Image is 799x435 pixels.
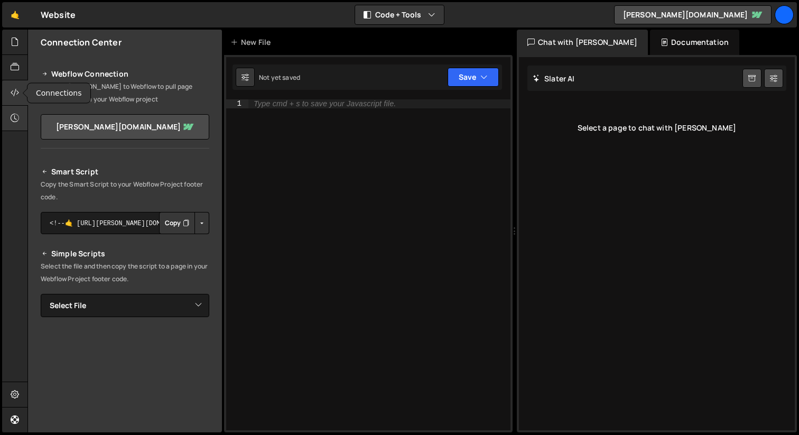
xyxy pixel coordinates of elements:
h2: Webflow Connection [41,68,209,80]
h2: Simple Scripts [41,247,209,260]
h2: Slater AI [533,73,575,84]
a: [PERSON_NAME][DOMAIN_NAME] [614,5,772,24]
div: Select a page to chat with [PERSON_NAME] [527,107,786,149]
a: 🤙 [2,2,28,27]
p: Select the file and then copy the script to a page in your Webflow Project footer code. [41,260,209,285]
h2: Smart Script [41,165,209,178]
div: Connections [27,84,90,103]
div: Documentation [650,30,739,55]
div: Chat with [PERSON_NAME] [517,30,648,55]
p: Copy the Smart Script to your Webflow Project footer code. [41,178,209,203]
textarea: <!--🤙 [URL][PERSON_NAME][DOMAIN_NAME]> <script>document.addEventListener("DOMContentLoaded", func... [41,212,209,234]
button: Copy [159,212,195,234]
a: [PERSON_NAME][DOMAIN_NAME] [41,114,209,140]
h2: Connection Center [41,36,122,48]
div: Not yet saved [259,73,300,82]
iframe: YouTube video player [41,335,210,430]
p: Connect [PERSON_NAME] to Webflow to pull page information from your Webflow project [41,80,209,106]
div: New File [230,37,275,48]
button: Code + Tools [355,5,444,24]
button: Save [448,68,499,87]
div: 1 [226,99,248,108]
div: Button group with nested dropdown [159,212,209,234]
div: Type cmd + s to save your Javascript file. [254,100,396,108]
div: Website [41,8,76,21]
